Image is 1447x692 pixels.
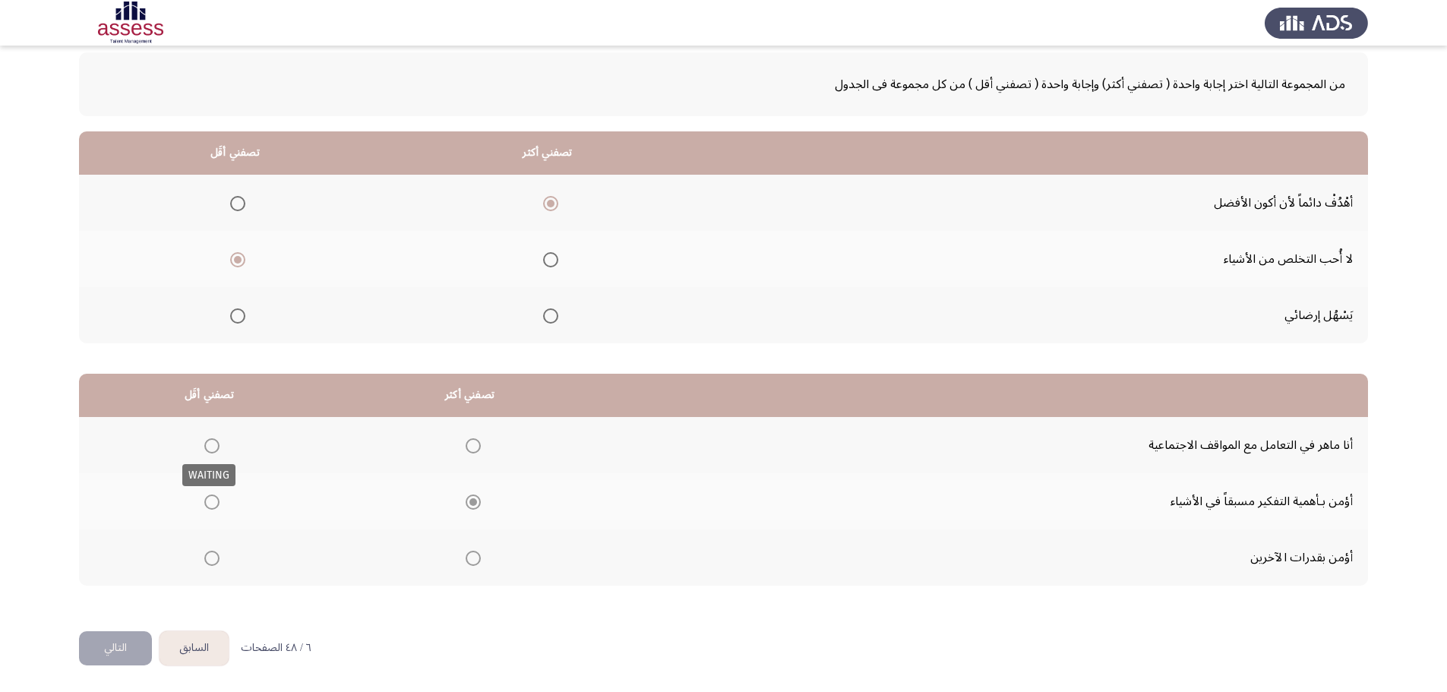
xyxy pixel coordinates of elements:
td: أهْدُفْ دائماً لأن أكون الأفضل [704,175,1368,231]
th: تصفني أقَل [79,131,391,175]
mat-radio-group: Select an option [224,302,245,328]
mat-radio-group: Select an option [198,488,220,514]
button: load previous page [160,631,229,665]
td: يَسْهُل إرضائي [704,287,1368,343]
mat-radio-group: Select an option [460,545,481,570]
p: ٦ / ٤٨ الصفحات [241,642,311,655]
span: من المجموعة التالية اختر إجابة واحدة ( تصفني أكثر) وإجابة واحدة ( تصفني أقل ) من كل مجموعة فى الجدول [102,71,1345,97]
mat-radio-group: Select an option [460,432,481,458]
mat-radio-group: Select an option [198,545,220,570]
td: أؤمن بـأهمية التفكير مسبقاً في الأشياء [600,473,1368,529]
img: Assess Talent Management logo [1265,2,1368,44]
th: تصفني أكثر [340,374,600,417]
th: تصفني أكثر [391,131,704,175]
mat-radio-group: Select an option [537,190,558,216]
mat-radio-group: Select an option [460,488,481,514]
td: أنا ماهر في التعامل مع المواقف الاجتماعية [600,417,1368,473]
mat-radio-group: Select an option [224,246,245,272]
mat-radio-group: Select an option [537,302,558,328]
td: أؤمن بقدرات الآخرين [600,529,1368,586]
td: لا أُحب التخلص من الأشياء [704,231,1368,287]
mat-radio-group: Select an option [224,190,245,216]
button: check the missing [79,631,152,665]
div: WAITING [182,464,235,486]
mat-radio-group: Select an option [537,246,558,272]
mat-radio-group: Select an option [198,432,220,458]
img: Assessment logo of Development Assessment R1 (EN/AR) [79,2,182,44]
th: تصفني أقَل [79,374,340,417]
